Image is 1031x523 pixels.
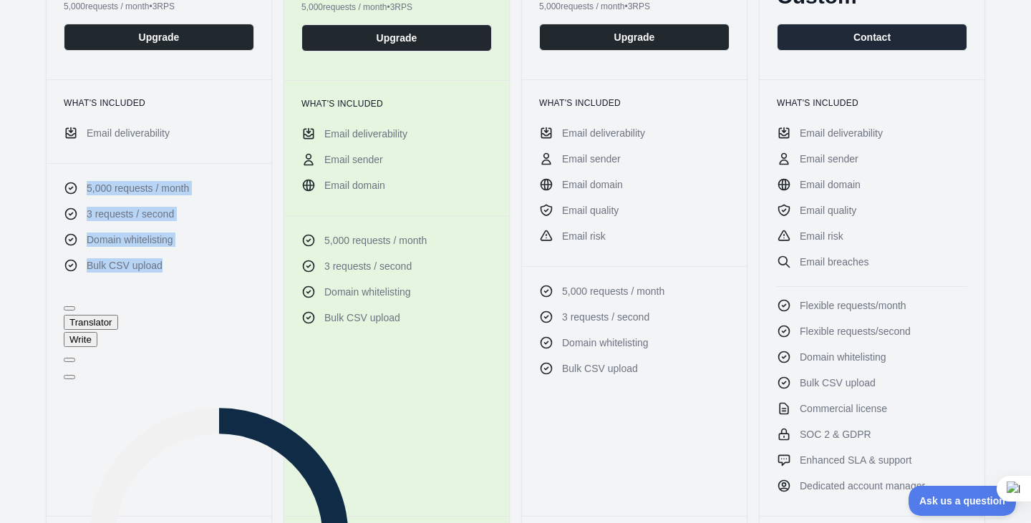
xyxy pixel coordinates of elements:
span: 5,000 requests / month [324,233,427,248]
span: Email breaches [800,255,869,269]
span: 5,000 requests / month [562,284,664,298]
span: Flexible requests/month [800,298,906,313]
iframe: Toggle Customer Support [909,486,1017,516]
span: Email risk [800,229,843,243]
span: Domain whitelisting [324,285,411,299]
span: 3 requests / second [324,259,412,273]
span: Email risk [562,229,606,243]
